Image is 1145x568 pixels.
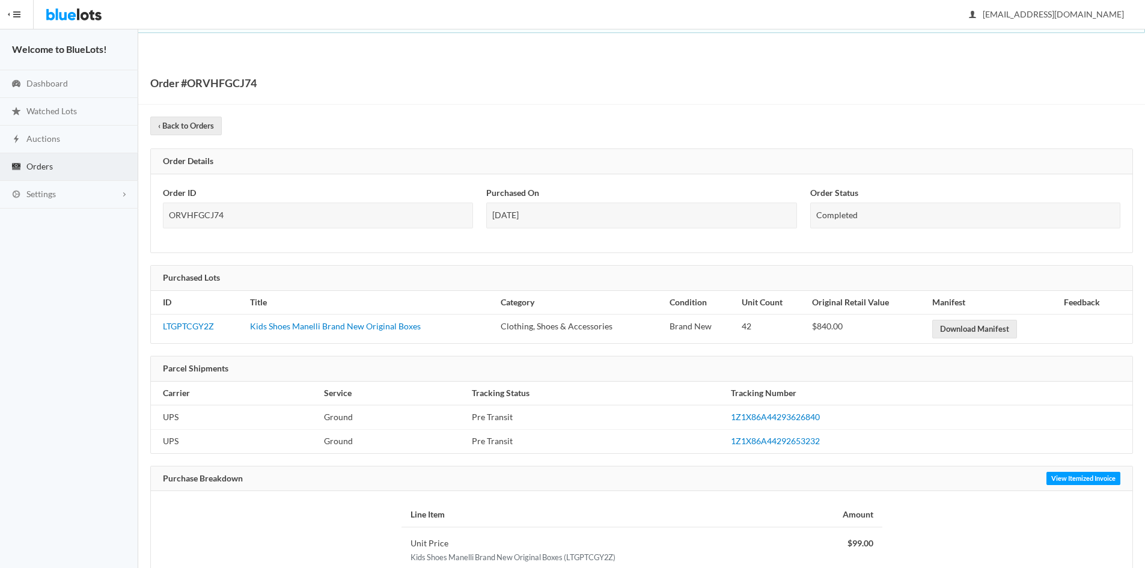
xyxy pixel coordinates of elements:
td: Brand New [665,314,737,343]
div: [DATE] [486,203,796,228]
a: View Itemized Invoice [1046,472,1120,485]
label: Order ID [163,186,196,200]
a: Download Manifest [932,320,1017,338]
th: Feedback [1059,291,1132,315]
ion-icon: speedometer [10,79,22,90]
div: Completed [810,203,1120,228]
div: ORVHFGCJ74 [163,203,473,228]
th: ID [151,291,245,315]
small: Kids Shoes Manelli Brand New Original Boxes (LTGPTCGY2Z) [411,552,615,562]
th: Carrier [151,382,319,406]
span: Settings [26,189,56,199]
th: Manifest [927,291,1058,315]
a: 1Z1X86A44292653232 [731,436,820,446]
td: $840.00 [807,314,927,343]
td: 42 [737,314,807,343]
th: Tracking Number [726,382,1132,406]
th: Original Retail Value [807,291,927,315]
a: 1Z1X86A44293626840 [731,412,820,422]
ion-icon: person [966,10,979,21]
div: Order Details [151,149,1132,174]
strong: Welcome to BlueLots! [12,43,107,55]
div: Purchased Lots [151,266,1132,291]
th: Category [496,291,665,315]
td: Ground [319,430,467,453]
td: UPS [151,430,319,453]
span: Dashboard [26,78,68,88]
span: Watched Lots [26,106,77,116]
th: Service [319,382,467,406]
label: Order Status [810,186,858,200]
ion-icon: cash [10,162,22,173]
a: Kids Shoes Manelli Brand New Original Boxes [250,321,421,331]
th: Line Item [402,503,829,527]
div: Purchase Breakdown [151,466,1132,492]
ion-icon: star [10,106,22,118]
span: Auctions [26,133,60,144]
th: Title [245,291,496,315]
ion-icon: cog [10,189,22,201]
td: UPS [151,405,319,429]
td: Ground [319,405,467,429]
span: Orders [26,161,53,171]
th: Condition [665,291,737,315]
a: LTGPTCGY2Z [163,321,214,331]
h1: Order #ORVHFGCJ74 [150,74,257,92]
th: Tracking Status [467,382,725,406]
ion-icon: flash [10,134,22,145]
td: Pre Transit [467,430,725,453]
label: Purchased On [486,186,539,200]
th: Unit Count [737,291,807,315]
th: Amount [829,503,882,527]
span: [EMAIL_ADDRESS][DOMAIN_NAME] [969,9,1124,19]
a: ‹ Back to Orders [150,117,222,135]
td: Pre Transit [467,405,725,429]
div: Unit Price [411,537,820,551]
div: Parcel Shipments [151,356,1132,382]
td: Clothing, Shoes & Accessories [496,314,665,343]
